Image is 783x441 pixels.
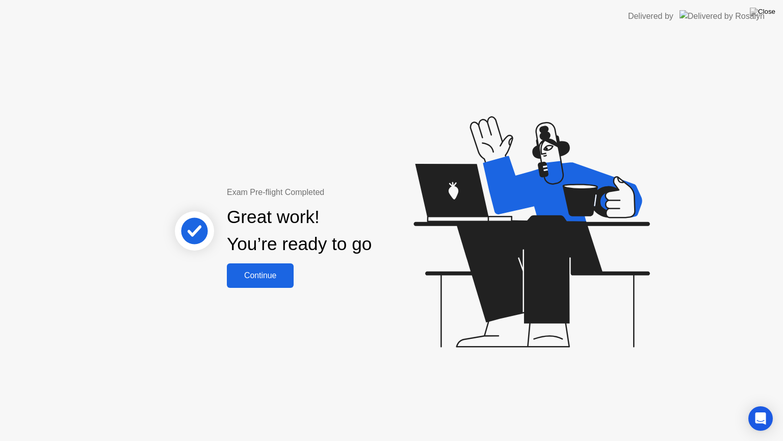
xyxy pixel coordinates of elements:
[628,10,673,22] div: Delivered by
[680,10,765,22] img: Delivered by Rosalyn
[227,186,437,199] div: Exam Pre-flight Completed
[227,263,294,288] button: Continue
[748,406,773,431] div: Open Intercom Messenger
[230,271,291,280] div: Continue
[750,8,775,16] img: Close
[227,204,372,258] div: Great work! You’re ready to go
